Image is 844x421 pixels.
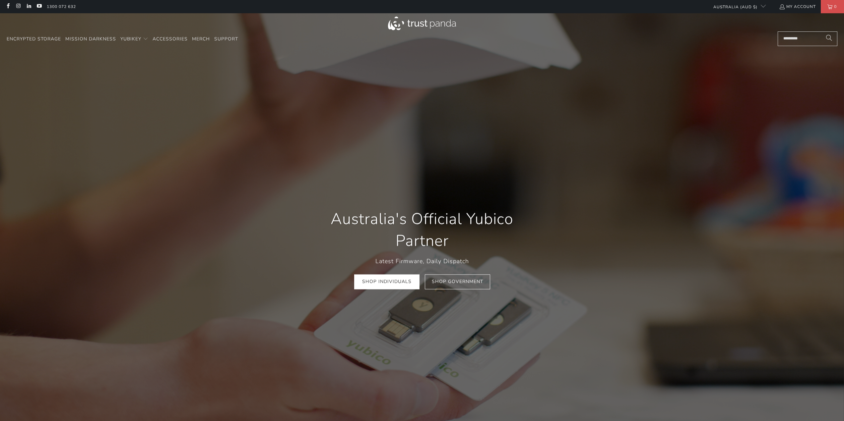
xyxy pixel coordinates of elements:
[388,17,456,30] img: Trust Panda Australia
[47,3,76,10] a: 1300 072 632
[313,257,532,266] p: Latest Firmware, Daily Dispatch
[192,36,210,42] span: Merch
[120,31,148,47] summary: YubiKey
[7,31,61,47] a: Encrypted Storage
[15,4,21,9] a: Trust Panda Australia on Instagram
[313,208,532,252] h1: Australia's Official Yubico Partner
[779,3,816,10] a: My Account
[7,31,238,47] nav: Translation missing: en.navigation.header.main_nav
[120,36,141,42] span: YubiKey
[7,36,61,42] span: Encrypted Storage
[192,31,210,47] a: Merch
[214,31,238,47] a: Support
[65,36,116,42] span: Mission Darkness
[821,31,837,46] button: Search
[153,31,188,47] a: Accessories
[65,31,116,47] a: Mission Darkness
[214,36,238,42] span: Support
[5,4,11,9] a: Trust Panda Australia on Facebook
[778,31,837,46] input: Search...
[36,4,42,9] a: Trust Panda Australia on YouTube
[26,4,32,9] a: Trust Panda Australia on LinkedIn
[425,275,490,289] a: Shop Government
[354,275,420,289] a: Shop Individuals
[153,36,188,42] span: Accessories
